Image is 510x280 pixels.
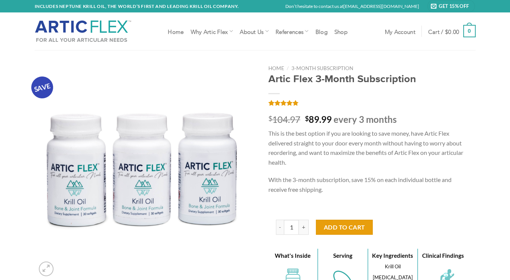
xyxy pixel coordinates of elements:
[463,25,476,37] strong: 0
[268,100,298,109] span: Rated out of 5 based on customer ratings
[268,100,272,109] span: 19
[268,65,284,71] a: Home
[35,3,239,9] strong: INCLUDES NEPTUNE KRILL OIL, THE WORLD’S FIRST AND LEADING KRILL OIL COMPANY.
[299,220,309,235] input: +
[334,24,348,38] a: Shop
[291,65,353,71] a: 3-Month Subscription
[428,20,476,43] a: Cart / $0.00 0
[268,74,468,87] h1: Artic Flex 3-Month Subscription
[285,3,419,10] p: Don’t hesitate to contact us at
[240,24,269,38] a: About Us
[35,20,132,43] img: Artic Flex
[268,114,300,125] bdi: 104.97
[334,114,397,125] span: every 3 months
[315,24,328,38] a: Blog
[316,220,373,235] button: Add to Cart
[168,24,184,38] a: Home
[268,129,468,167] p: This is the best option if you are looking to save money, have Artic Flex delivered straight to y...
[428,28,459,34] span: Cart /
[268,115,272,122] span: $
[287,65,289,71] span: /
[445,30,448,33] span: $
[305,115,309,122] span: $
[268,175,468,194] p: With the 3-month subscription, save 15% on each individual bottle and receive free shipping.
[343,3,419,9] a: [EMAIL_ADDRESS][DOMAIN_NAME]
[385,28,415,34] span: My account
[439,2,472,10] span: Get 15% Off
[305,114,332,125] bdi: 89.99
[418,252,468,259] h4: Clinical Findings
[368,252,418,259] h4: Key Ingredients
[276,220,284,235] input: -
[445,30,459,33] bdi: 0.00
[268,100,299,106] a: Rated 4.79 out of 5
[276,24,309,38] a: References
[191,24,233,38] a: Why Artic Flex
[35,65,250,280] img: 3MOS BOTTLE 1D
[268,252,318,259] h4: What's Inside
[284,220,299,235] input: Product quantity
[318,252,368,259] h4: Serving
[385,24,415,38] a: My account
